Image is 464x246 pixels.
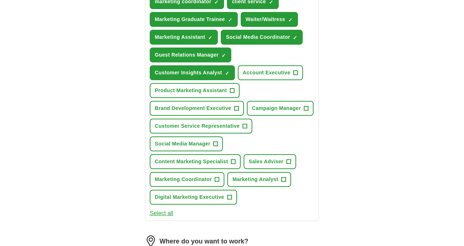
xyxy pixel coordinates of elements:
span: Waiter/Waitress [246,16,285,23]
button: Account Executive [238,65,303,80]
button: Marketing Assistant✓ [150,30,218,45]
span: Marketing Assistant [155,33,205,41]
span: Marketing Analyst [232,176,278,183]
button: Marketing Coordinator [150,172,224,187]
button: Customer Service Representative [150,119,252,134]
span: Digital Marketing Executive [155,193,224,201]
span: ✓ [208,35,212,41]
button: Product Marketing Assistant [150,83,240,98]
span: Content Marketing Specialist [155,158,228,165]
span: Account Executive [243,69,290,77]
button: Select all [150,209,173,218]
button: Social Media Coordinator✓ [221,30,303,45]
span: Social Media Manager [155,140,210,148]
span: ✓ [293,35,297,41]
span: Customer Insights Analyst [155,69,222,77]
span: Product Marketing Assistant [155,87,227,94]
span: Social Media Coordinator [226,33,290,41]
button: Digital Marketing Executive [150,190,237,205]
span: Marketing Graduate Trainee [155,16,225,23]
button: Guest Relations Manager✓ [150,48,231,62]
span: Marketing Coordinator [155,176,212,183]
button: Content Marketing Specialist [150,154,241,169]
button: Marketing Graduate Trainee✓ [150,12,238,27]
span: Campaign Manager [252,104,301,112]
button: Customer Insights Analyst✓ [150,65,235,80]
span: Brand Development Executive [155,104,231,112]
span: ✓ [228,17,232,23]
button: Sales Adviser [244,154,296,169]
span: ✓ [225,70,229,76]
button: Marketing Analyst [227,172,291,187]
button: Brand Development Executive [150,101,244,116]
button: Social Media Manager [150,136,223,151]
span: Guest Relations Manager [155,51,219,59]
button: Campaign Manager [247,101,314,116]
span: Sales Adviser [249,158,283,165]
span: ✓ [288,17,293,23]
button: Waiter/Waitress✓ [241,12,298,27]
span: ✓ [221,53,226,58]
span: Customer Service Representative [155,122,240,130]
